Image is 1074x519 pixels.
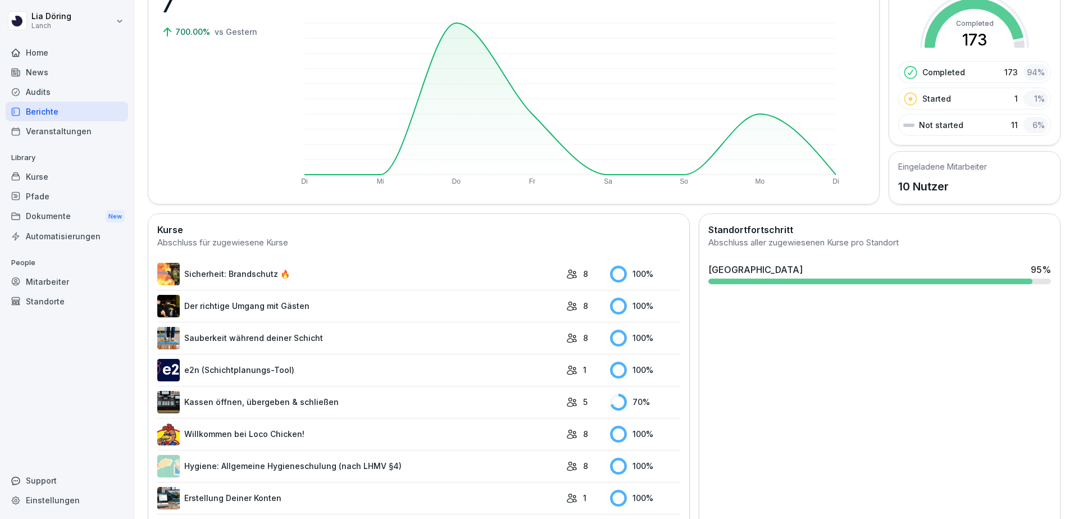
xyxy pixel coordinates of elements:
p: 173 [1004,66,1018,78]
div: [GEOGRAPHIC_DATA] [708,263,803,276]
p: Lanch [31,22,71,30]
text: Mi [377,177,384,185]
a: Einstellungen [6,490,128,510]
a: Erstellung Deiner Konten [157,487,561,509]
div: 6 % [1023,117,1048,133]
text: Fr [529,177,535,185]
h5: Eingeladene Mitarbeiter [898,161,987,172]
a: Automatisierungen [6,226,128,246]
div: 100 % [610,266,681,283]
div: 100 % [610,426,681,443]
p: 1 [583,364,586,376]
div: 1 % [1023,90,1048,107]
p: 1 [1014,93,1018,104]
img: zzov6v7ntk26bk7mur8pz9wg.png [157,263,180,285]
text: Mo [756,177,765,185]
div: 100 % [610,298,681,315]
a: Sicherheit: Brandschutz 🔥 [157,263,561,285]
p: 5 [583,396,588,408]
a: Der richtige Umgang mit Gästen [157,295,561,317]
img: h81973bi7xjfk70fncdre0go.png [157,391,180,413]
p: Lia Döring [31,12,71,21]
img: gxsnf7ygjsfsmxd96jxi4ufn.png [157,455,180,477]
p: People [6,254,128,272]
text: Do [452,177,461,185]
div: Abschluss aller zugewiesenen Kurse pro Standort [708,236,1051,249]
h2: Kurse [157,223,680,236]
p: 1 [583,492,586,504]
img: exccdt3swefehl83oodrhcfl.png [157,295,180,317]
p: Started [922,93,951,104]
div: 100 % [610,490,681,507]
a: Home [6,43,128,62]
a: News [6,62,128,82]
div: Support [6,471,128,490]
a: Standorte [6,292,128,311]
a: Veranstaltungen [6,121,128,141]
a: Kassen öffnen, übergeben & schließen [157,391,561,413]
div: 70 % [610,394,681,411]
text: Di [832,177,839,185]
img: mbzv0a1adexohu9durq61vss.png [157,327,180,349]
div: 94 % [1023,64,1048,80]
p: Library [6,149,128,167]
text: So [680,177,688,185]
a: e2n (Schichtplanungs-Tool) [157,359,561,381]
div: 100 % [610,362,681,379]
p: 11 [1011,119,1018,131]
div: 100 % [610,330,681,347]
a: Willkommen bei Loco Chicken! [157,423,561,445]
a: Pfade [6,186,128,206]
text: Sa [604,177,612,185]
img: ggbtl53463sb87gjjviydp4c.png [157,487,180,509]
a: Hygiene: Allgemeine Hygieneschulung (nach LHMV §4) [157,455,561,477]
div: 100 % [610,458,681,475]
p: Completed [922,66,965,78]
p: 8 [583,268,588,280]
a: Mitarbeiter [6,272,128,292]
a: [GEOGRAPHIC_DATA]95% [704,258,1055,289]
a: Berichte [6,102,128,121]
p: 8 [583,332,588,344]
a: Audits [6,82,128,102]
p: 8 [583,300,588,312]
p: 8 [583,428,588,440]
img: lfqm4qxhxxazmhnytvgjifca.png [157,423,180,445]
p: 10 Nutzer [898,178,987,195]
img: y8a23ikgwxkm7t4y1vyswmuw.png [157,359,180,381]
p: 8 [583,460,588,472]
p: vs Gestern [215,26,257,38]
h2: Standortfortschritt [708,223,1051,236]
text: Di [301,177,307,185]
div: 95 % [1031,263,1051,276]
p: Not started [919,119,963,131]
p: 700.00% [175,26,212,38]
div: Dokumente [6,206,128,227]
div: Abschluss für zugewiesene Kurse [157,236,680,249]
a: Sauberkeit während deiner Schicht [157,327,561,349]
div: New [106,210,125,223]
a: Kurse [6,167,128,186]
a: DokumenteNew [6,206,128,227]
